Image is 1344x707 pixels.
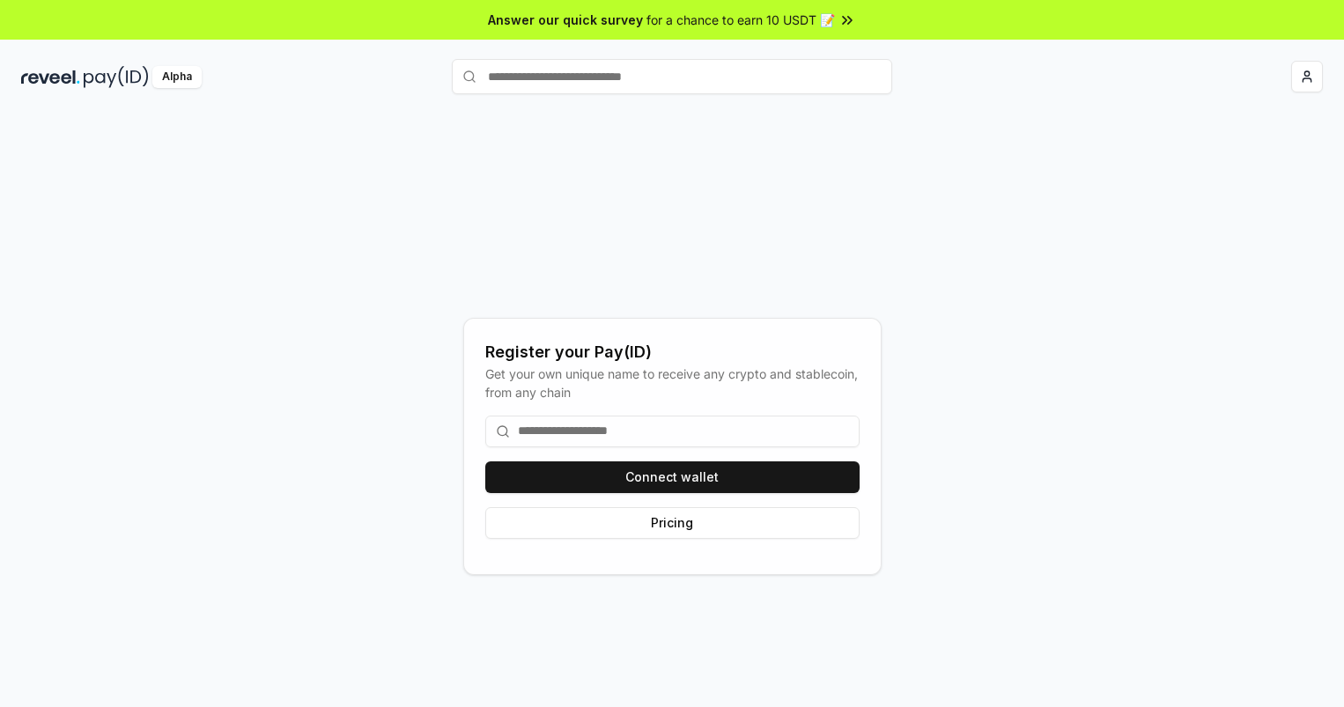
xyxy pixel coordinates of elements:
button: Connect wallet [485,461,860,493]
img: pay_id [84,66,149,88]
button: Pricing [485,507,860,539]
div: Get your own unique name to receive any crypto and stablecoin, from any chain [485,365,860,401]
div: Alpha [152,66,202,88]
img: reveel_dark [21,66,80,88]
span: Answer our quick survey [488,11,643,29]
div: Register your Pay(ID) [485,340,860,365]
span: for a chance to earn 10 USDT 📝 [646,11,835,29]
